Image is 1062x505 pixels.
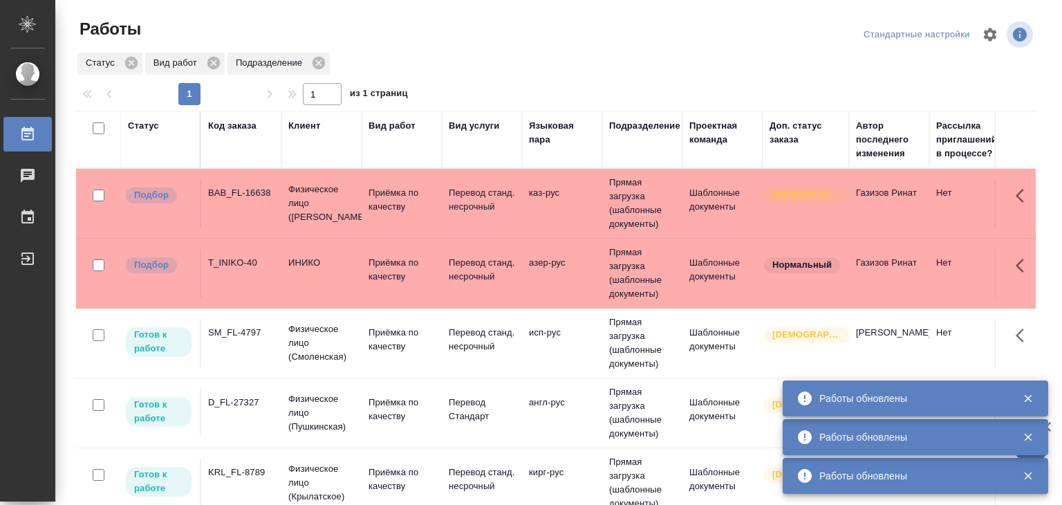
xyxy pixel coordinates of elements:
[772,258,832,272] p: Нормальный
[134,188,169,202] p: Подбор
[819,430,1002,444] div: Работы обновлены
[208,326,274,340] div: SM_FL-4797
[449,466,515,493] p: Перевод станд. несрочный
[522,319,602,367] td: исп-рус
[529,119,595,147] div: Языковая пара
[288,183,355,224] p: Физическое лицо ([PERSON_NAME])
[936,119,1003,160] div: Рассылка приглашений в процессе?
[288,462,355,504] p: Физическое лицо (Крылатское)
[1014,470,1042,482] button: Закрыть
[772,468,841,481] p: [DEMOGRAPHIC_DATA]
[77,53,142,75] div: Статус
[929,249,1009,297] td: Нет
[522,179,602,228] td: каз-рус
[770,119,842,147] div: Доп. статус заказа
[819,469,1002,483] div: Работы обновлены
[153,56,202,70] p: Вид работ
[369,396,435,423] p: Приёмка по качеству
[128,119,159,133] div: Статус
[350,85,408,105] span: из 1 страниц
[369,256,435,284] p: Приёмка по качеству
[208,119,257,133] div: Код заказа
[849,249,929,297] td: Газизов Ринат
[124,326,193,358] div: Исполнитель может приступить к работе
[227,53,330,75] div: Подразделение
[288,392,355,434] p: Физическое лицо (Пушкинская)
[369,119,416,133] div: Вид работ
[208,186,274,200] div: BAB_FL-16638
[369,186,435,214] p: Приёмка по качеству
[522,389,602,437] td: англ-рус
[1007,21,1036,48] span: Посмотреть информацию
[772,328,841,342] p: [DEMOGRAPHIC_DATA]
[929,179,1009,228] td: Нет
[86,56,120,70] p: Статус
[522,249,602,297] td: азер-рус
[682,179,763,228] td: Шаблонные документы
[973,18,1007,51] span: Настроить таблицу
[1007,249,1041,282] button: Здесь прячутся важные кнопки
[860,24,973,46] div: split button
[369,466,435,493] p: Приёмка по качеству
[288,119,320,133] div: Клиент
[602,239,682,308] td: Прямая загрузка (шаблонные документы)
[856,119,922,160] div: Автор последнего изменения
[1014,431,1042,443] button: Закрыть
[124,186,193,205] div: Можно подбирать исполнителей
[849,319,929,367] td: [PERSON_NAME]
[602,378,682,448] td: Прямая загрузка (шаблонные документы)
[124,256,193,275] div: Можно подбирать исполнителей
[1014,392,1042,405] button: Закрыть
[134,468,183,495] p: Готов к работе
[288,322,355,364] p: Физическое лицо (Смоленская)
[682,249,763,297] td: Шаблонные документы
[236,56,307,70] p: Подразделение
[208,466,274,479] div: KRL_FL-8789
[1007,319,1041,352] button: Здесь прячутся важные кнопки
[689,119,756,147] div: Проектная команда
[849,179,929,228] td: Газизов Ринат
[602,169,682,238] td: Прямая загрузка (шаблонные документы)
[134,328,183,356] p: Готов к работе
[208,256,274,270] div: T_INIKO-40
[682,389,763,437] td: Шаблонные документы
[929,319,1009,367] td: Нет
[369,326,435,353] p: Приёмка по качеству
[772,188,841,202] p: [DEMOGRAPHIC_DATA]
[145,53,225,75] div: Вид работ
[124,396,193,428] div: Исполнитель может приступить к работе
[288,256,355,270] p: ИНИКО
[134,398,183,425] p: Готов к работе
[124,466,193,498] div: Исполнитель может приступить к работе
[682,319,763,367] td: Шаблонные документы
[208,396,274,410] div: D_FL-27327
[449,256,515,284] p: Перевод станд. несрочный
[449,396,515,423] p: Перевод Стандарт
[76,18,141,40] span: Работы
[819,392,1002,405] div: Работы обновлены
[449,186,515,214] p: Перевод станд. несрочный
[449,326,515,353] p: Перевод станд. несрочный
[772,398,841,412] p: [DEMOGRAPHIC_DATA]
[134,258,169,272] p: Подбор
[609,119,680,133] div: Подразделение
[1007,179,1041,212] button: Здесь прячутся важные кнопки
[602,309,682,378] td: Прямая загрузка (шаблонные документы)
[449,119,500,133] div: Вид услуги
